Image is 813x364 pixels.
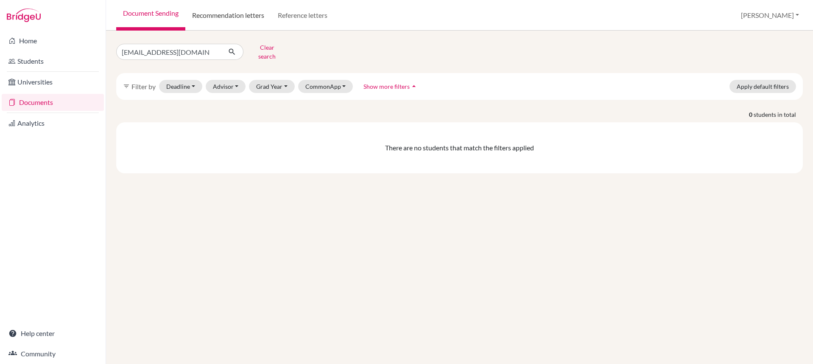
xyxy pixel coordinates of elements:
button: Apply default filters [729,80,796,93]
div: There are no students that match the filters applied [120,143,799,153]
a: Documents [2,94,104,111]
button: Advisor [206,80,246,93]
a: Help center [2,325,104,342]
img: Bridge-U [7,8,41,22]
i: filter_list [123,83,130,90]
span: Filter by [131,82,156,90]
button: Grad Year [249,80,295,93]
input: Find student by name... [116,44,221,60]
button: Clear search [243,41,291,63]
button: Show more filtersarrow_drop_up [356,80,425,93]
a: Community [2,345,104,362]
span: Show more filters [363,83,410,90]
span: students in total [754,110,803,119]
button: Deadline [159,80,202,93]
button: [PERSON_NAME] [737,7,803,23]
a: Students [2,53,104,70]
a: Universities [2,73,104,90]
a: Home [2,32,104,49]
a: Analytics [2,115,104,132]
button: CommonApp [298,80,353,93]
i: arrow_drop_up [410,82,418,90]
strong: 0 [749,110,754,119]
